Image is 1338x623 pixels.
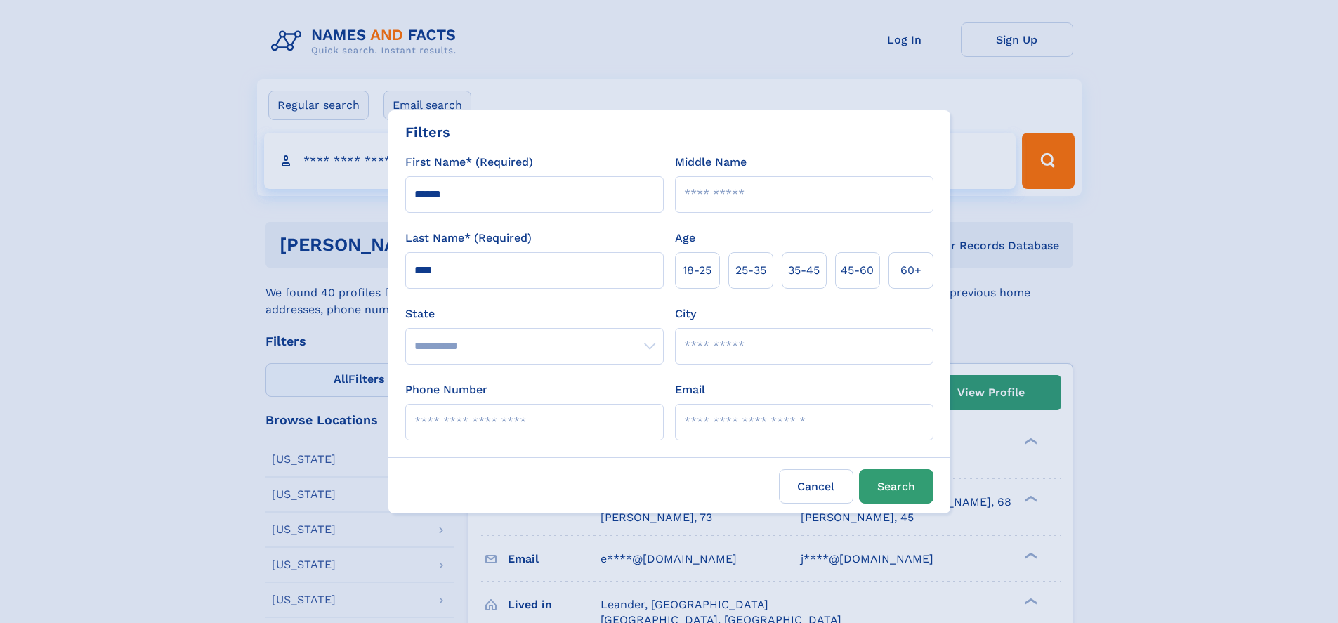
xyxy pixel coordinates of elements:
[405,154,533,171] label: First Name* (Required)
[675,230,695,247] label: Age
[683,262,711,279] span: 18‑25
[405,122,450,143] div: Filters
[859,469,933,504] button: Search
[900,262,921,279] span: 60+
[779,469,853,504] label: Cancel
[675,306,696,322] label: City
[841,262,874,279] span: 45‑60
[405,381,487,398] label: Phone Number
[735,262,766,279] span: 25‑35
[405,230,532,247] label: Last Name* (Required)
[405,306,664,322] label: State
[675,154,747,171] label: Middle Name
[675,381,705,398] label: Email
[788,262,820,279] span: 35‑45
